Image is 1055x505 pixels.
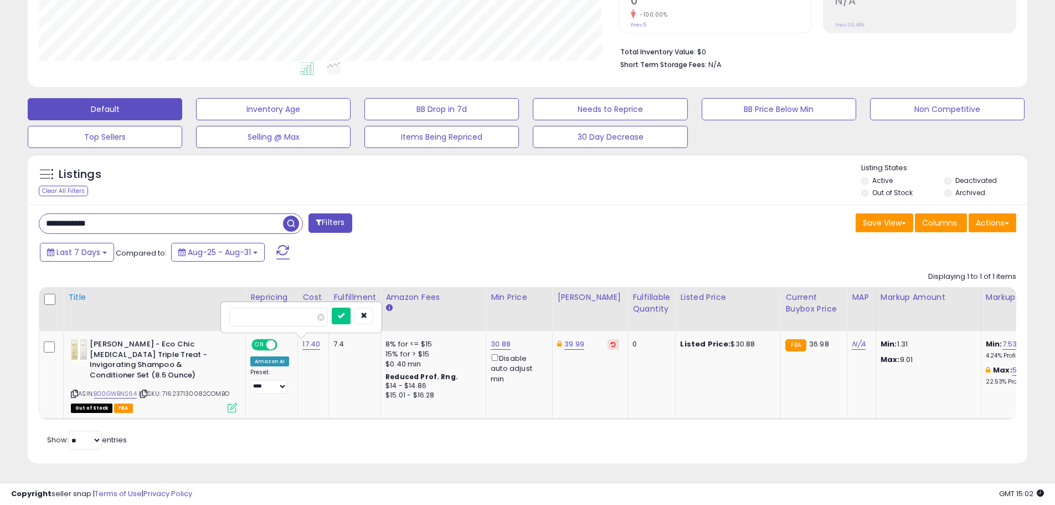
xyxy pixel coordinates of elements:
span: | SKU: 716237130082COMBO [138,389,229,398]
button: Selling @ Max [196,126,351,148]
b: Total Inventory Value: [620,47,696,57]
div: Amazon AI [250,356,289,366]
button: Needs to Reprice [533,98,687,120]
a: Privacy Policy [143,488,192,499]
div: Fulfillment Cost [333,292,376,315]
small: Prev: 5 [631,22,646,28]
div: seller snap | | [11,489,192,499]
div: $30.88 [680,339,772,349]
button: Non Competitive [870,98,1025,120]
a: 7.53 [1002,339,1017,350]
div: Current Buybox Price [785,292,842,315]
button: Actions [969,213,1016,232]
button: 30 Day Decrease [533,126,687,148]
p: 1.31 [881,339,972,349]
button: Last 7 Days [40,243,114,262]
button: Filters [308,213,352,233]
div: $15.01 - $16.28 [385,391,477,400]
button: Inventory Age [196,98,351,120]
span: 2025-09-8 15:02 GMT [999,488,1044,499]
small: Prev: 36.48% [835,22,864,28]
small: FBA [785,339,806,351]
strong: Copyright [11,488,52,499]
p: Listing States: [861,163,1027,174]
div: Amazon Fees [385,292,481,303]
strong: Min: [881,339,897,349]
b: Listed Price: [680,339,730,349]
div: 7.4 [333,339,372,349]
a: B00GWBNS64 [94,389,137,399]
div: Disable auto adjust min [491,352,544,384]
div: MAP [852,292,871,303]
div: 15% for > $15 [385,349,477,359]
div: Clear All Filters [39,186,88,196]
button: Top Sellers [28,126,182,148]
div: Fulfillable Quantity [632,292,671,315]
img: 3188I1ChJ8L._SL40_.jpg [71,339,87,361]
a: 39.99 [564,339,584,350]
div: Displaying 1 to 1 of 1 items [928,272,1016,282]
span: Show: entries [47,435,127,445]
div: $14 - $14.86 [385,381,477,391]
span: Last 7 Days [56,247,100,258]
a: N/A [852,339,865,350]
b: Min: [986,339,1002,349]
div: Min Price [491,292,548,303]
div: Markup Amount [881,292,976,303]
a: 17.40 [302,339,320,350]
div: [PERSON_NAME] [557,292,623,303]
li: $0 [620,44,1008,58]
span: Aug-25 - Aug-31 [188,247,251,258]
small: Amazon Fees. [385,303,392,313]
button: BB Drop in 7d [364,98,519,120]
b: Short Term Storage Fees: [620,60,707,69]
div: Preset: [250,369,289,394]
div: Listed Price [680,292,776,303]
button: Columns [915,213,967,232]
a: 30.88 [491,339,511,350]
div: 0 [632,339,667,349]
label: Deactivated [955,176,997,185]
h5: Listings [59,167,101,182]
span: 36.98 [809,339,829,349]
span: Compared to: [116,248,167,258]
div: $0.40 min [385,359,477,369]
div: Title [68,292,241,303]
span: N/A [708,59,722,70]
span: OFF [276,340,294,350]
strong: Max: [881,354,900,365]
b: Reduced Prof. Rng. [385,372,458,381]
span: ON [253,340,266,350]
button: Aug-25 - Aug-31 [171,243,265,262]
label: Archived [955,188,985,197]
button: Items Being Repriced [364,126,519,148]
span: Columns [922,217,957,228]
button: BB Price Below Min [702,98,856,120]
span: FBA [114,404,133,413]
small: -100.00% [636,11,667,19]
span: All listings that are currently out of stock and unavailable for purchase on Amazon [71,404,112,413]
div: Cost [302,292,324,303]
b: Max: [993,365,1012,375]
a: 51.78 [1012,365,1030,376]
button: Save View [856,213,913,232]
button: Default [28,98,182,120]
label: Out of Stock [872,188,913,197]
label: Active [872,176,893,185]
a: Terms of Use [95,488,142,499]
p: 9.01 [881,355,972,365]
div: 8% for <= $15 [385,339,477,349]
div: ASIN: [71,339,237,411]
b: [PERSON_NAME] - Eco Chic [MEDICAL_DATA] Triple Treat - Invigorating Shampoo & Conditioner Set (8.... [90,339,224,383]
div: Repricing [250,292,293,303]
